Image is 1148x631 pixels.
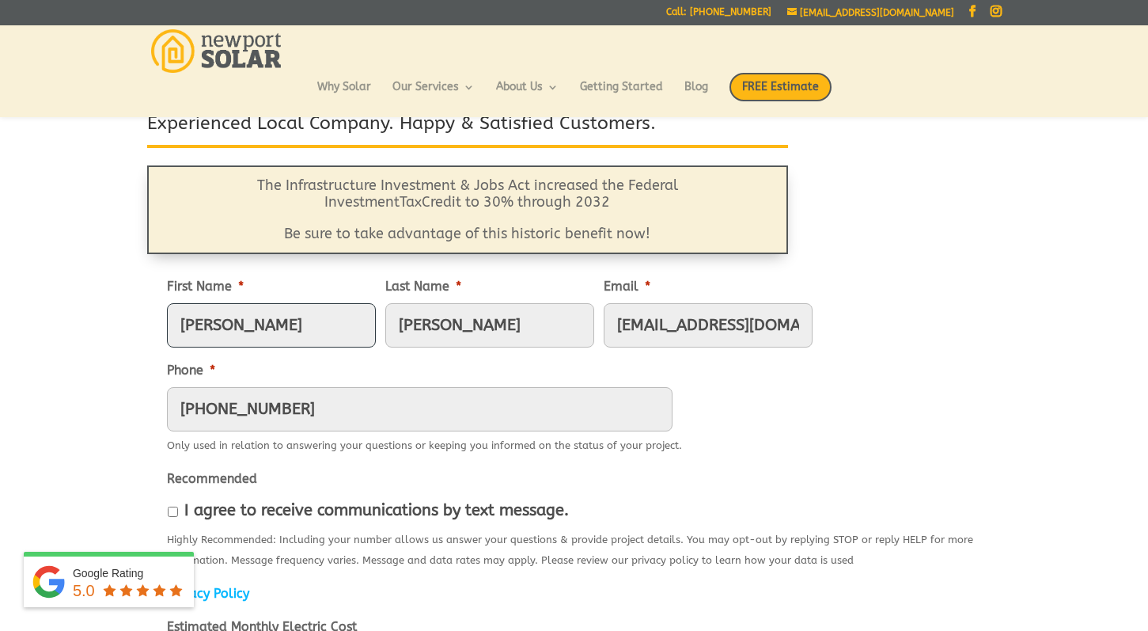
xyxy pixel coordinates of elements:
[151,29,282,73] img: Newport Solar | Solar Energy Optimized.
[167,586,249,601] a: Privacy Policy
[167,363,215,379] label: Phone
[184,502,569,519] label: I agree to receive communications by text message.
[167,279,244,295] label: First Name
[496,82,559,108] a: About Us
[147,111,788,144] h3: Experienced Local Company. Happy & Satisfied Customers.
[188,226,748,243] p: Be sure to take advantage of this historic benefit now!
[787,7,954,18] a: [EMAIL_ADDRESS][DOMAIN_NAME]
[400,193,422,211] span: Tax
[167,471,257,488] label: Recommended
[167,526,982,571] div: Highly Recommended: Including your number allows us answer your questions & provide project detai...
[167,431,682,456] div: Only used in relation to answering your questions or keeping you informed on the status of your p...
[580,82,663,108] a: Getting Started
[73,582,95,599] span: 5.0
[188,177,748,226] p: The Infrastructure Investment & Jobs Act increased the Federal Investment Credit to 30% through 2032
[317,82,371,108] a: Why Solar
[684,82,708,108] a: Blog
[729,73,832,101] span: FREE Estimate
[666,7,771,24] a: Call: [PHONE_NUMBER]
[729,73,832,117] a: FREE Estimate
[604,279,650,295] label: Email
[385,279,461,295] label: Last Name
[73,565,186,581] div: Google Rating
[392,82,475,108] a: Our Services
